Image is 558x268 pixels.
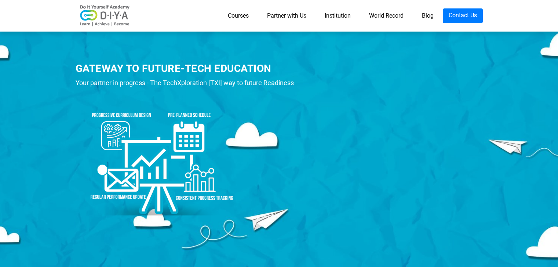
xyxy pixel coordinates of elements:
a: Partner with Us [258,8,316,23]
img: logo-v2.png [76,5,134,27]
a: Blog [413,8,443,23]
div: Your partner in progress - The TechXploration [TXI] way to future Readiness [76,77,309,88]
a: Courses [219,8,258,23]
a: Institution [316,8,360,23]
img: ins-prod1.png [76,92,244,219]
div: GATEWAY TO FUTURE-TECH EDUCATION [76,61,309,76]
a: World Record [360,8,413,23]
a: Contact Us [443,8,483,23]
